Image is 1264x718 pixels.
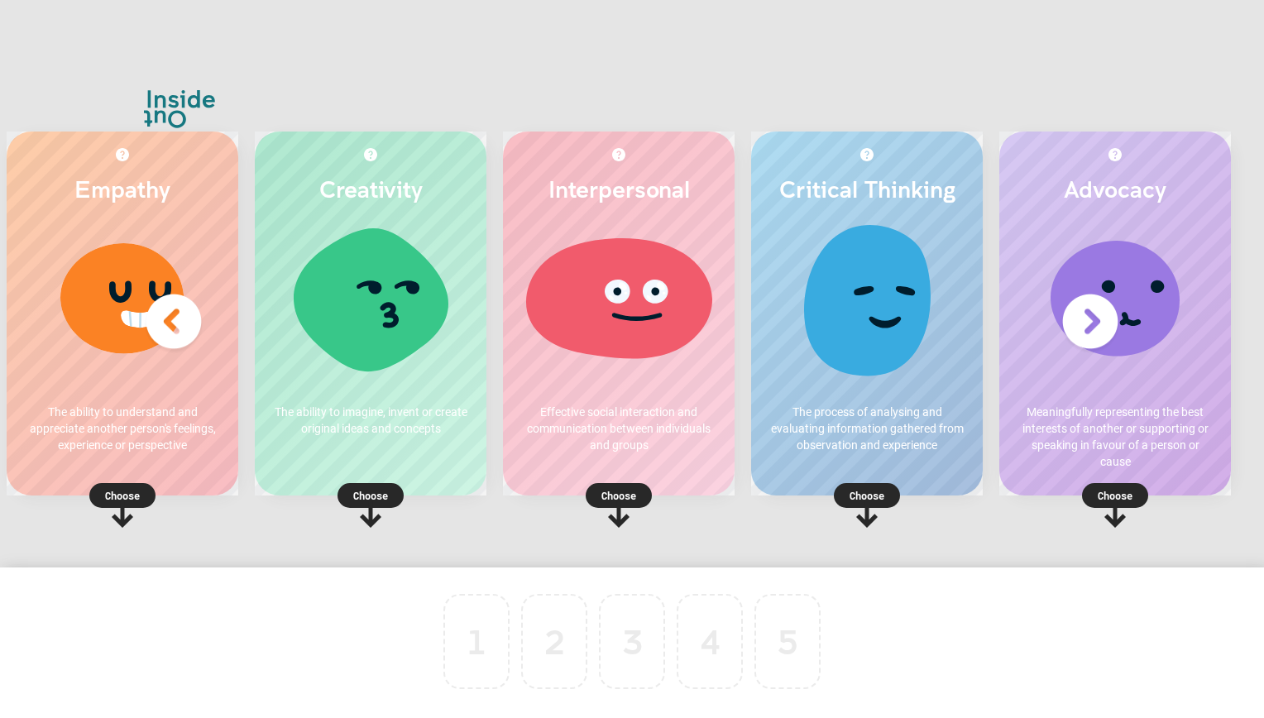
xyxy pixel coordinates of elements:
[255,487,486,504] p: Choose
[1016,404,1214,470] p: Meaningfully representing the best interests of another or supporting or speaking in favour of a ...
[519,404,718,453] p: Effective social interaction and communication between individuals and groups
[999,487,1231,504] p: Choose
[364,148,377,161] img: More about Creativity
[116,148,129,161] img: More about Empathy
[519,175,718,203] h2: Interpersonal
[271,404,470,437] p: The ability to imagine, invent or create original ideas and concepts
[271,175,470,203] h2: Creativity
[860,148,874,161] img: More about Critical Thinking
[7,487,238,504] p: Choose
[1057,289,1123,355] img: Next
[768,404,966,453] p: The process of analysing and evaluating information gathered from observation and experience
[23,175,222,203] h2: Empathy
[141,289,207,355] img: Previous
[1016,175,1214,203] h2: Advocacy
[751,487,983,504] p: Choose
[503,487,735,504] p: Choose
[23,404,222,453] p: The ability to understand and appreciate another person's feelings, experience or perspective
[768,175,966,203] h2: Critical Thinking
[612,148,625,161] img: More about Interpersonal
[1108,148,1122,161] img: More about Advocacy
